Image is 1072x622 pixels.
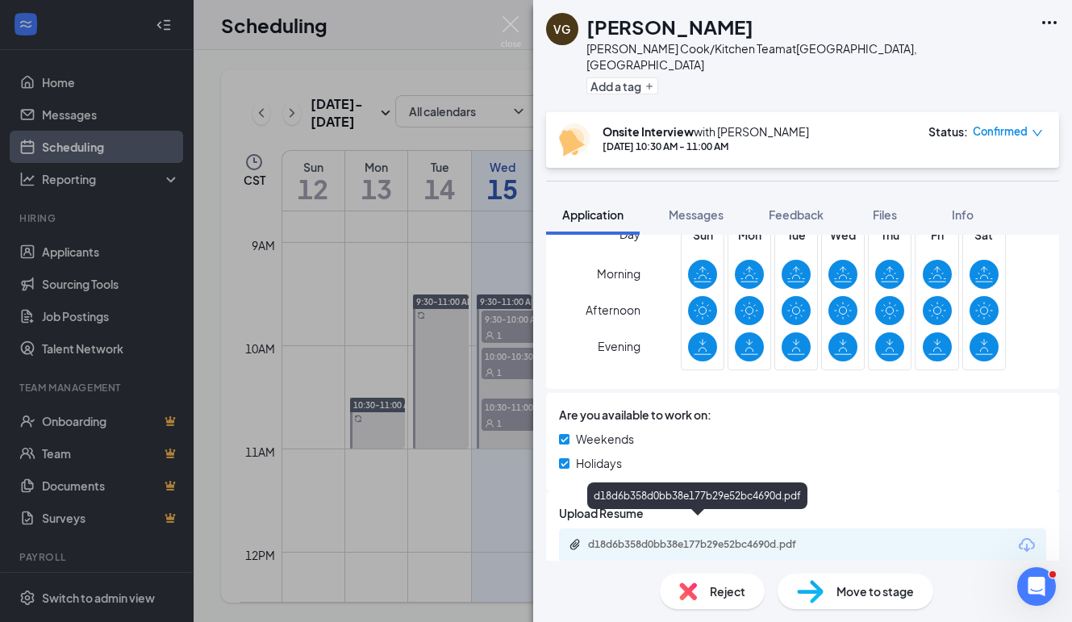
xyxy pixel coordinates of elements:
[688,226,717,244] span: Sun
[603,123,809,140] div: with [PERSON_NAME]
[873,207,897,222] span: Files
[836,582,914,600] span: Move to stage
[782,226,811,244] span: Tue
[769,207,824,222] span: Feedback
[669,207,724,222] span: Messages
[569,538,830,553] a: Paperclipd18d6b358d0bb38e177b29e52bc4690d.pdf
[1040,13,1059,32] svg: Ellipses
[603,140,809,153] div: [DATE] 10:30 AM - 11:00 AM
[973,123,1028,140] span: Confirmed
[875,226,904,244] span: Thu
[735,226,764,244] span: Mon
[970,226,999,244] span: Sat
[586,13,753,40] h1: [PERSON_NAME]
[576,454,622,472] span: Holidays
[588,538,814,551] div: d18d6b358d0bb38e177b29e52bc4690d.pdf
[586,40,1032,73] div: [PERSON_NAME] Cook/Kitchen Team at [GEOGRAPHIC_DATA], [GEOGRAPHIC_DATA]
[562,207,624,222] span: Application
[603,124,694,139] b: Onsite Interview
[952,207,974,222] span: Info
[559,406,711,424] span: Are you available to work on:
[928,123,968,140] div: Status :
[597,259,640,288] span: Morning
[828,226,857,244] span: Wed
[586,295,640,324] span: Afternoon
[710,582,745,600] span: Reject
[1017,536,1037,555] svg: Download
[923,226,952,244] span: Fri
[644,81,654,91] svg: Plus
[569,538,582,551] svg: Paperclip
[587,482,807,509] div: d18d6b358d0bb38e177b29e52bc4690d.pdf
[559,504,644,522] span: Upload Resume
[619,225,640,243] span: Day
[553,21,570,37] div: VG
[1032,127,1043,139] span: down
[586,77,658,94] button: PlusAdd a tag
[576,430,634,448] span: Weekends
[1017,567,1056,606] iframe: Intercom live chat
[598,332,640,361] span: Evening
